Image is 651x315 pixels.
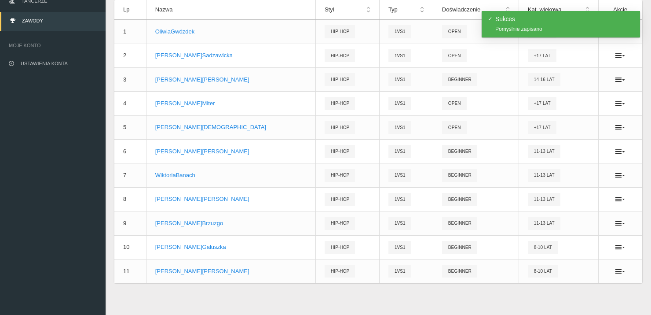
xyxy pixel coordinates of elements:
[114,20,146,44] td: 1
[528,145,560,158] span: 11-13 lat
[155,75,307,84] p: [PERSON_NAME] [PERSON_NAME]
[114,115,146,139] td: 5
[155,123,307,132] p: [PERSON_NAME] [DEMOGRAPHIC_DATA]
[442,121,467,134] span: Open
[325,169,355,182] span: Hip-hop
[22,18,43,23] span: Zawody
[528,241,558,254] span: 8-10 lat
[325,73,355,86] span: Hip-hop
[155,267,307,276] p: [PERSON_NAME] [PERSON_NAME]
[325,25,355,38] span: Hip-hop
[528,97,556,110] span: +17 lat
[388,265,411,278] span: 1vs1
[388,97,411,110] span: 1vs1
[114,187,146,211] td: 8
[325,217,355,230] span: Hip-hop
[528,193,560,206] span: 11-13 lat
[114,92,146,115] td: 4
[325,241,355,254] span: Hip-hop
[155,27,307,36] p: Oliwia Gwózdek
[155,195,307,204] p: [PERSON_NAME] [PERSON_NAME]
[155,219,307,228] p: [PERSON_NAME] Brzuzgo
[442,241,477,254] span: Beginner
[442,193,477,206] span: Beginner
[155,99,307,108] p: [PERSON_NAME] Miter
[388,73,411,86] span: 1vs1
[388,25,411,38] span: 1vs1
[442,145,477,158] span: Beginner
[388,193,411,206] span: 1vs1
[114,163,146,187] td: 7
[442,49,467,62] span: Open
[442,169,477,182] span: Beginner
[528,265,558,278] span: 8-10 lat
[114,211,146,235] td: 9
[528,49,556,62] span: +17 lat
[325,145,355,158] span: Hip-hop
[155,243,307,252] p: [PERSON_NAME] Gałuszka
[155,51,307,60] p: [PERSON_NAME] Sadzawicka
[9,41,97,50] span: Moje konto
[528,121,556,134] span: +17 lat
[528,169,560,182] span: 11-13 lat
[495,16,634,22] h4: Sukces
[325,121,355,134] span: Hip-hop
[495,26,634,32] div: Pomyślnie zapisano
[388,169,411,182] span: 1vs1
[114,259,146,283] td: 11
[442,97,467,110] span: Open
[114,235,146,259] td: 10
[21,61,68,66] span: Ustawienia konta
[325,49,355,62] span: Hip-hop
[388,121,411,134] span: 1vs1
[325,265,355,278] span: Hip-hop
[442,25,467,38] span: Open
[388,217,411,230] span: 1vs1
[325,97,355,110] span: Hip-hop
[528,217,560,230] span: 11-13 lat
[388,145,411,158] span: 1vs1
[442,265,477,278] span: Beginner
[388,49,411,62] span: 1vs1
[442,73,477,86] span: Beginner
[155,147,307,156] p: [PERSON_NAME] [PERSON_NAME]
[155,171,307,180] p: Wiktoria Banach
[114,44,146,67] td: 2
[114,140,146,163] td: 6
[442,217,477,230] span: Beginner
[114,67,146,91] td: 3
[325,193,355,206] span: Hip-hop
[388,241,411,254] span: 1vs1
[528,73,560,86] span: 14-16 lat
